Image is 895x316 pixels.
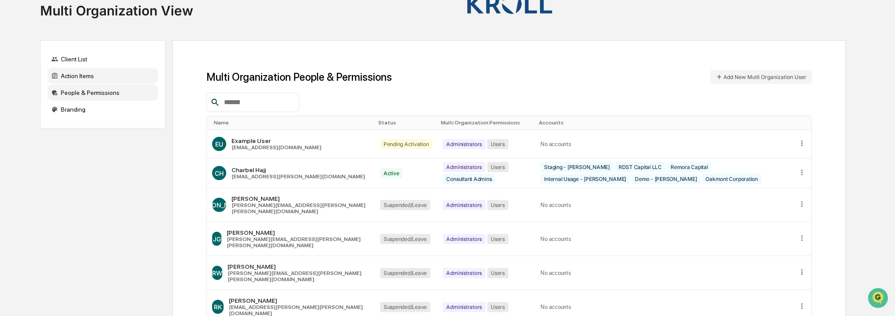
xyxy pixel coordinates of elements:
div: Toggle SortBy [441,120,532,126]
div: Toggle SortBy [539,120,789,126]
div: No accounts [541,270,787,276]
p: How can we help? [9,19,160,33]
div: Administrators [443,234,485,244]
div: [PERSON_NAME] [227,263,369,270]
iframe: Open customer support [867,287,891,311]
div: Client List [48,51,158,67]
span: CH [215,169,224,177]
div: Branding [48,102,158,117]
button: Start new chat [150,70,160,81]
div: Users [487,302,508,312]
div: Consultant Admins [443,174,495,184]
img: 1746055101610-c473b297-6a78-478c-a979-82029cc54cd1 [9,68,25,83]
div: Users [487,268,508,278]
div: Suspended/Leave [380,302,430,312]
div: People & Permissions [48,85,158,101]
div: Administrators [443,200,485,210]
div: No accounts [541,202,787,208]
div: Users [487,234,508,244]
div: No accounts [541,236,787,242]
div: 🗄️ [64,112,71,119]
div: Pending Activation [380,139,433,149]
div: Staging - [PERSON_NAME] [541,162,613,172]
span: EU [215,140,223,148]
div: Oakmont Corporation [702,174,761,184]
div: [EMAIL_ADDRESS][DOMAIN_NAME] [231,144,321,150]
div: Toggle SortBy [799,120,808,126]
span: [PERSON_NAME] [194,201,245,209]
span: RK [213,303,222,311]
div: Users [487,162,508,172]
div: We're available if you need us! [30,76,112,83]
div: Action Items [48,68,158,84]
div: [EMAIL_ADDRESS][PERSON_NAME][DOMAIN_NAME] [231,173,365,180]
div: Suspended/Leave [380,200,430,210]
span: Pylon [88,150,107,156]
div: Suspended/Leave [380,234,430,244]
div: [PERSON_NAME][EMAIL_ADDRESS][PERSON_NAME][PERSON_NAME][DOMAIN_NAME] [227,270,369,282]
div: [PERSON_NAME][EMAIL_ADDRESS][PERSON_NAME][PERSON_NAME][DOMAIN_NAME] [231,202,369,214]
div: [PERSON_NAME][EMAIL_ADDRESS][PERSON_NAME][PERSON_NAME][DOMAIN_NAME] [227,236,369,248]
span: Preclearance [18,111,57,120]
div: Toggle SortBy [378,120,434,126]
div: Demo - [PERSON_NAME] [631,174,700,184]
div: Example User [231,137,321,144]
div: Administrators [443,139,485,149]
a: 🔎Data Lookup [5,124,59,140]
div: 🔎 [9,129,16,136]
div: Toggle SortBy [214,120,371,126]
div: Active [380,168,403,178]
div: Remora Capital [667,162,712,172]
div: RDST Capital LLC [615,162,665,172]
div: [PERSON_NAME] [229,297,369,304]
div: Users [487,200,508,210]
div: No accounts [541,304,787,310]
div: [PERSON_NAME] [231,195,369,202]
div: Users [487,139,508,149]
div: Administrators [443,162,485,172]
div: Administrators [443,302,485,312]
span: JG [213,235,221,243]
span: Data Lookup [18,128,56,137]
a: 🗄️Attestations [60,108,113,124]
span: Attestations [73,111,109,120]
div: No accounts [541,141,787,147]
div: Suspended/Leave [380,268,430,278]
div: 🖐️ [9,112,16,119]
div: Charbel Hajj [231,166,365,173]
div: Administrators [443,268,485,278]
h1: Multi Organization People & Permissions [206,71,392,83]
a: Powered byPylon [62,149,107,156]
div: [PERSON_NAME] [227,229,369,236]
span: RW [212,269,222,277]
div: Internal Usage - [PERSON_NAME] [541,174,630,184]
button: Add New Mutli Organization User [710,70,812,84]
a: 🖐️Preclearance [5,108,60,124]
div: Start new chat [30,68,145,76]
